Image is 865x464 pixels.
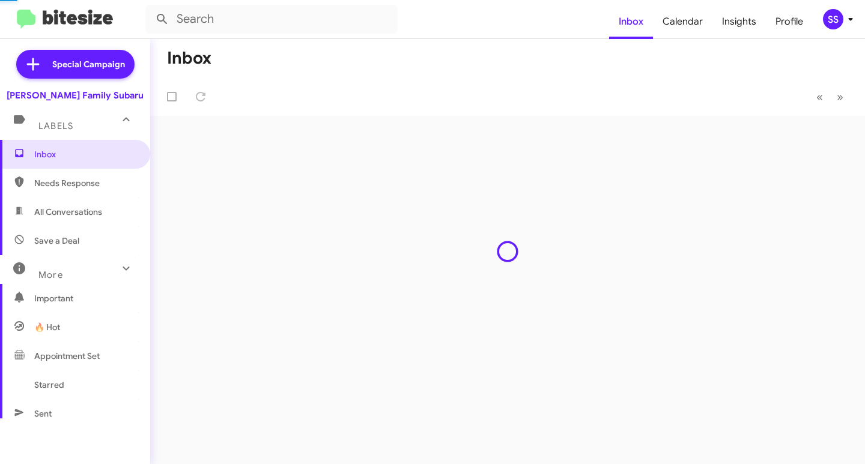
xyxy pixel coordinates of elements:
[653,4,712,39] a: Calendar
[34,177,136,189] span: Needs Response
[34,206,102,218] span: All Conversations
[816,89,823,104] span: «
[16,50,135,79] a: Special Campaign
[609,4,653,39] a: Inbox
[809,85,830,109] button: Previous
[7,89,144,101] div: [PERSON_NAME] Family Subaru
[34,235,79,247] span: Save a Deal
[38,121,73,131] span: Labels
[823,9,843,29] div: SS
[837,89,843,104] span: »
[34,379,64,391] span: Starred
[712,4,766,39] a: Insights
[34,408,52,420] span: Sent
[145,5,398,34] input: Search
[810,85,851,109] nav: Page navigation example
[38,270,63,280] span: More
[34,321,60,333] span: 🔥 Hot
[34,350,100,362] span: Appointment Set
[52,58,125,70] span: Special Campaign
[167,49,211,68] h1: Inbox
[813,9,852,29] button: SS
[830,85,851,109] button: Next
[766,4,813,39] a: Profile
[34,292,136,304] span: Important
[34,148,136,160] span: Inbox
